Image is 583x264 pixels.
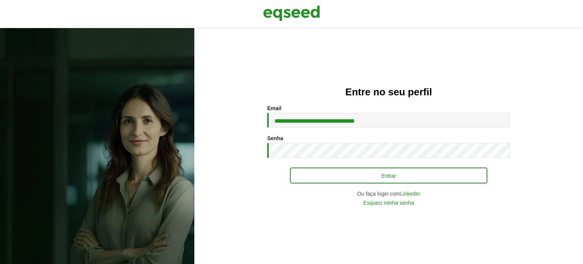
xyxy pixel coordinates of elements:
[400,191,420,196] a: LinkedIn
[363,200,414,206] a: Esqueci minha senha
[267,191,510,196] div: Ou faça login com
[263,4,320,23] img: EqSeed Logo
[210,87,568,98] h2: Entre no seu perfil
[267,136,283,141] label: Senha
[267,106,281,111] label: Email
[290,168,487,183] button: Entrar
